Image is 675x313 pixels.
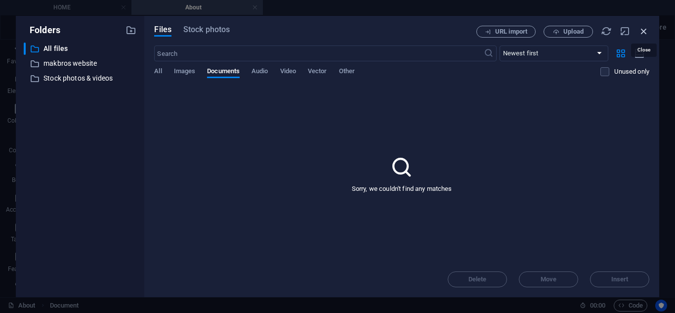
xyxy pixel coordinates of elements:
div: Stock photos & videos [24,72,136,85]
p: Displays only files that are not in use on the website. Files added during this session can still... [614,67,649,76]
span: Stock photos [183,24,230,36]
button: Upload [544,26,593,38]
span: Documents [207,65,240,79]
span: Upload [563,29,584,35]
p: Folders [24,24,60,37]
span: Vector [308,65,327,79]
div: ​ [24,43,26,55]
p: All files [43,43,119,54]
span: Other [339,65,355,79]
span: Images [174,65,196,79]
span: Audio [252,65,268,79]
p: Stock photos & videos [43,73,119,84]
span: All [154,65,162,79]
i: Reload [601,26,612,37]
div: makbros website [24,57,136,70]
span: Files [154,24,171,36]
input: Search [154,45,483,61]
i: Minimize [620,26,631,37]
p: Sorry, we couldn't find any matches [352,184,452,193]
button: URL import [476,26,536,38]
span: Video [280,65,296,79]
span: URL import [495,29,527,35]
p: makbros website [43,58,119,69]
i: Create new folder [126,25,136,36]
